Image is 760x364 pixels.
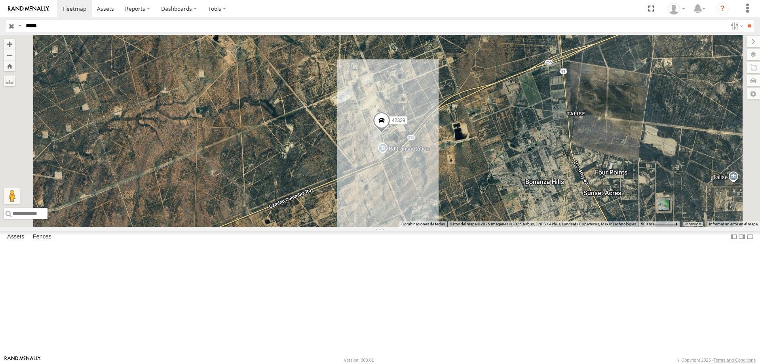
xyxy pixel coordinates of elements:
[3,231,28,242] label: Assets
[4,75,15,86] label: Measure
[8,6,49,11] img: rand-logo.svg
[728,20,745,32] label: Search Filter Options
[392,118,405,123] span: 42329
[17,20,23,32] label: Search Query
[4,356,41,364] a: Visit our Website
[4,188,20,204] button: Arrastra el hombrecito naranja al mapa para abrir Street View
[738,231,746,243] label: Dock Summary Table to the Right
[401,221,445,227] button: Combinaciones de teclas
[665,3,688,15] div: Juan Lopez
[716,2,729,15] i: ?
[746,231,754,243] label: Hide Summary Table
[450,222,636,226] span: Datos del mapa ©2025 Imágenes ©2025 Airbus, CNES / Airbus, Landsat / Copernicus, Maxar Technologies
[747,88,760,99] label: Map Settings
[709,222,758,226] a: Informar un error en el mapa
[685,223,701,226] a: Condiciones (se abre en una nueva pestaña)
[4,39,15,50] button: Zoom in
[638,221,680,227] button: Escala del mapa: 500 m por 59 píxeles
[730,231,738,243] label: Dock Summary Table to the Left
[714,358,756,362] a: Terms and Conditions
[641,222,652,226] span: 500 m
[4,50,15,61] button: Zoom out
[29,231,55,242] label: Fences
[344,358,374,362] div: Version: 308.01
[677,358,756,362] div: © Copyright 2025 -
[4,61,15,71] button: Zoom Home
